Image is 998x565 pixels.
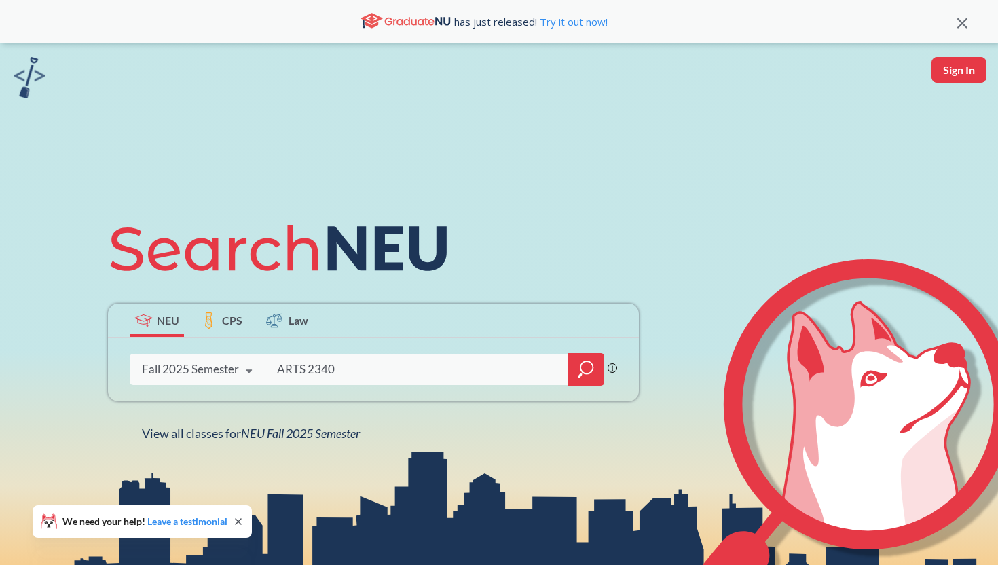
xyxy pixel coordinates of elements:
a: Try it out now! [537,15,608,29]
img: sandbox logo [14,57,45,98]
span: CPS [222,312,242,328]
button: Sign In [931,57,986,83]
span: View all classes for [142,426,360,441]
div: Fall 2025 Semester [142,362,239,377]
svg: magnifying glass [578,360,594,379]
span: Law [289,312,308,328]
span: NEU Fall 2025 Semester [241,426,360,441]
span: We need your help! [62,517,227,526]
a: Leave a testimonial [147,515,227,527]
a: sandbox logo [14,57,45,103]
input: Class, professor, course number, "phrase" [276,355,558,384]
span: has just released! [454,14,608,29]
span: NEU [157,312,179,328]
div: magnifying glass [568,353,604,386]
